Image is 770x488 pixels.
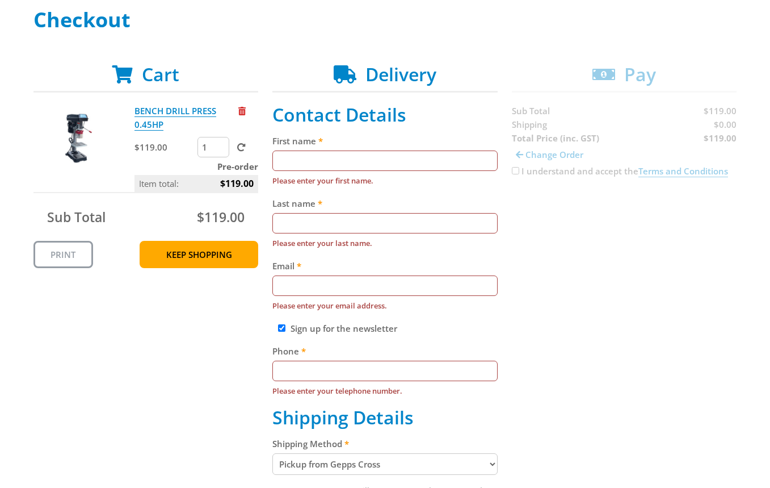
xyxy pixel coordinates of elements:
p: Pre-order [134,160,258,173]
label: Sign up for the newsletter [291,323,397,334]
h2: Shipping Details [272,407,498,428]
label: Please enter your telephone number. [272,384,498,398]
label: Please enter your last name. [272,236,498,250]
span: $119.00 [197,208,245,226]
input: Please enter your first name. [272,151,498,171]
a: Keep Shopping [140,241,258,268]
input: Please enter your last name. [272,213,498,233]
label: First name [272,134,498,148]
span: Cart [142,62,179,86]
label: Please enter your email address. [272,299,498,312]
span: Sub Total [47,208,106,226]
h2: Contact Details [272,104,498,126]
h1: Checkout [33,9,737,31]
label: Shipping Method [272,437,498,451]
label: Email [272,259,498,273]
select: Please select a shipping method. [272,453,498,475]
span: $119.00 [220,175,254,192]
a: BENCH DRILL PRESS 0.45HP [134,105,216,131]
a: Remove from cart [238,105,246,116]
span: Delivery [365,62,436,86]
p: Item total: [134,175,258,192]
label: Please enter your first name. [272,174,498,187]
label: Phone [272,344,498,358]
img: BENCH DRILL PRESS 0.45HP [44,104,112,172]
label: Last name [272,197,498,210]
input: Please enter your telephone number. [272,361,498,381]
input: Please enter your email address. [272,276,498,296]
a: Print [33,241,93,268]
p: $119.00 [134,140,195,154]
